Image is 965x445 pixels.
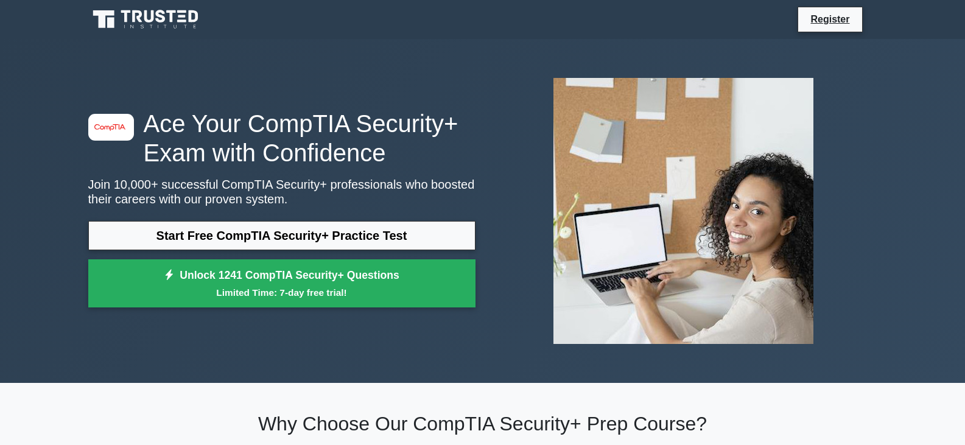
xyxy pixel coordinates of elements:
[88,109,475,167] h1: Ace Your CompTIA Security+ Exam with Confidence
[803,12,857,27] a: Register
[88,177,475,206] p: Join 10,000+ successful CompTIA Security+ professionals who boosted their careers with our proven...
[88,221,475,250] a: Start Free CompTIA Security+ Practice Test
[104,286,460,300] small: Limited Time: 7-day free trial!
[88,259,475,308] a: Unlock 1241 CompTIA Security+ QuestionsLimited Time: 7-day free trial!
[88,412,877,435] h2: Why Choose Our CompTIA Security+ Prep Course?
